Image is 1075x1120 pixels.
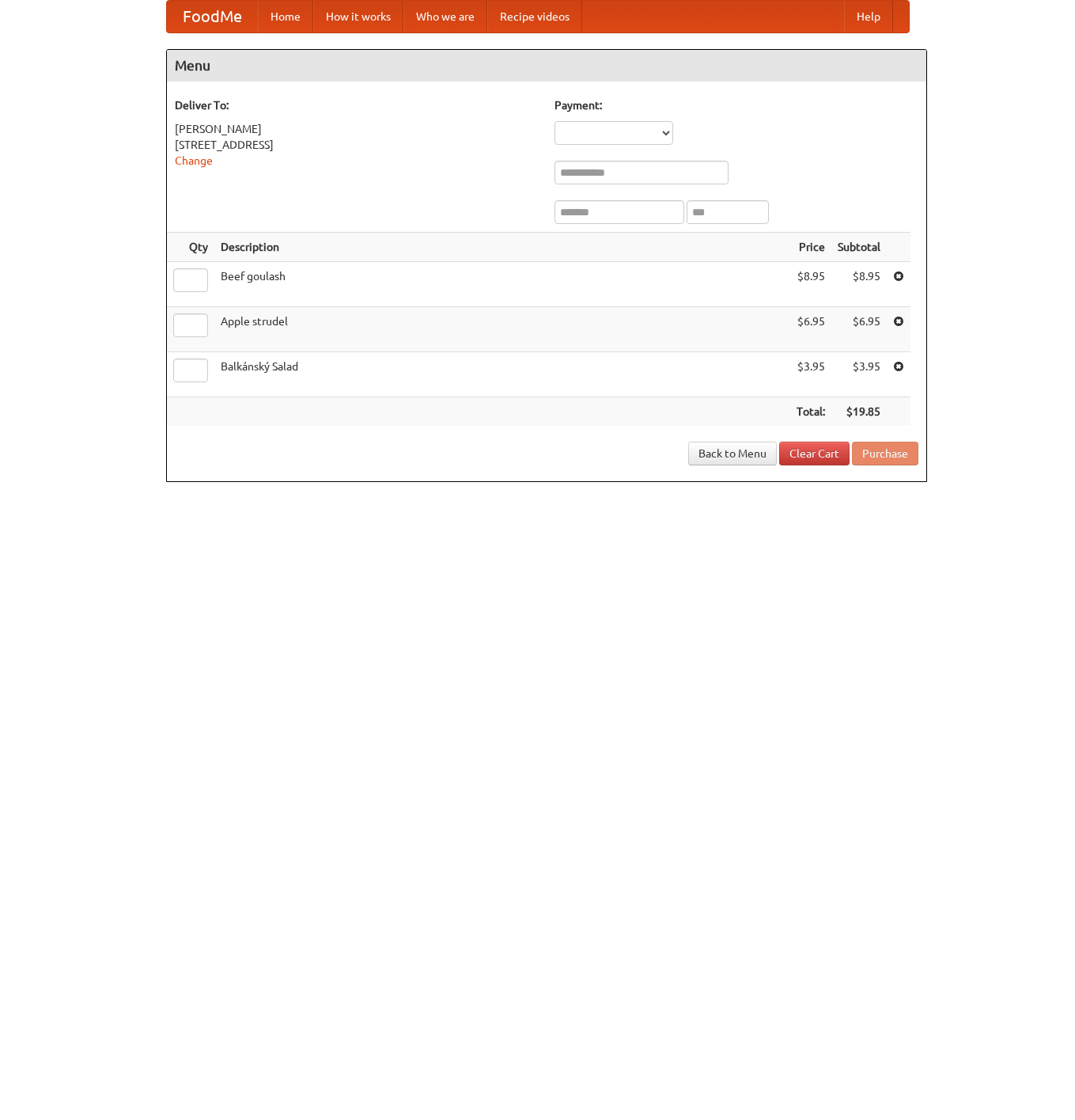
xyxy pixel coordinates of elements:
[175,97,539,113] h5: Deliver To:
[790,397,831,427] th: Total:
[852,442,918,465] button: Purchase
[790,307,831,352] td: $6.95
[831,397,887,427] th: $19.85
[688,442,777,465] a: Back to Menu
[487,1,582,32] a: Recipe videos
[790,233,831,262] th: Price
[167,1,258,32] a: FoodMe
[214,307,790,352] td: Apple strudel
[831,262,887,307] td: $8.95
[313,1,403,32] a: How it works
[167,50,926,82] h4: Menu
[790,262,831,307] td: $8.95
[831,233,887,262] th: Subtotal
[831,352,887,397] td: $3.95
[167,233,214,262] th: Qty
[214,352,790,397] td: Balkánský Salad
[175,121,539,137] div: [PERSON_NAME]
[175,137,539,153] div: [STREET_ADDRESS]
[844,1,893,32] a: Help
[555,97,918,113] h5: Payment:
[831,307,887,352] td: $6.95
[258,1,313,32] a: Home
[214,262,790,307] td: Beef goulash
[403,1,487,32] a: Who we are
[790,352,831,397] td: $3.95
[175,154,213,167] a: Change
[779,442,850,465] a: Clear Cart
[214,233,790,262] th: Description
